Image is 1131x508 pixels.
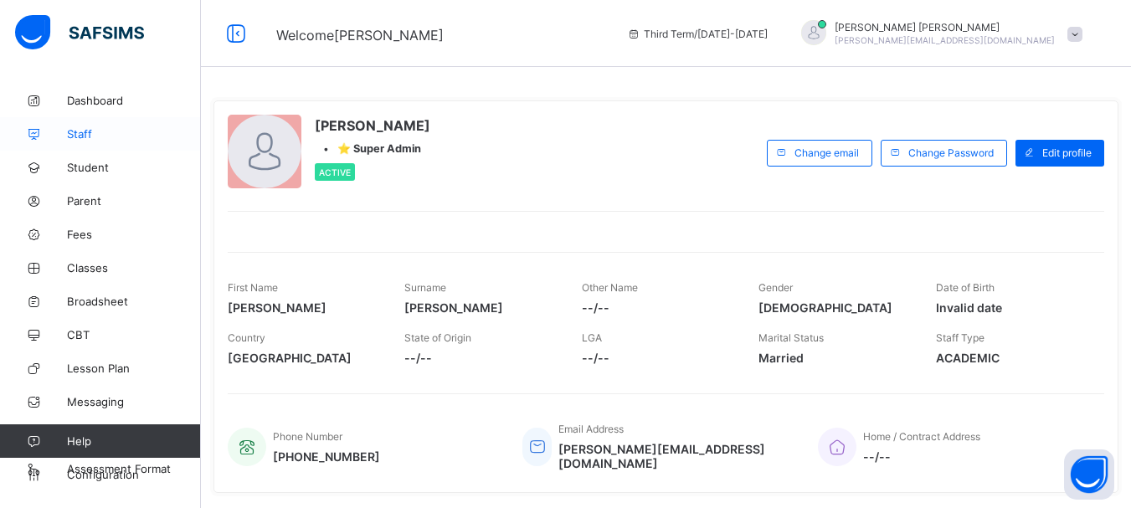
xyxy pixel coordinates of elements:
[558,442,792,470] span: [PERSON_NAME][EMAIL_ADDRESS][DOMAIN_NAME]
[228,281,278,294] span: First Name
[908,146,994,159] span: Change Password
[273,449,380,464] span: [PHONE_NUMBER]
[67,295,201,308] span: Broadsheet
[582,351,733,365] span: --/--
[67,94,201,107] span: Dashboard
[67,228,201,241] span: Fees
[582,300,733,315] span: --/--
[404,281,446,294] span: Surname
[404,300,556,315] span: [PERSON_NAME]
[276,27,444,44] span: Welcome [PERSON_NAME]
[319,167,351,177] span: Active
[582,331,602,344] span: LGA
[936,331,984,344] span: Staff Type
[863,430,980,443] span: Home / Contract Address
[67,468,200,481] span: Configuration
[758,331,824,344] span: Marital Status
[835,21,1055,33] span: [PERSON_NAME] [PERSON_NAME]
[404,331,471,344] span: State of Origin
[936,281,995,294] span: Date of Birth
[67,434,200,448] span: Help
[784,20,1091,48] div: SonuGupta
[558,423,624,435] span: Email Address
[273,430,342,443] span: Phone Number
[1042,146,1092,159] span: Edit profile
[627,28,768,40] span: session/term information
[936,300,1087,315] span: Invalid date
[758,281,793,294] span: Gender
[794,146,859,159] span: Change email
[15,15,144,50] img: safsims
[228,331,265,344] span: Country
[936,351,1087,365] span: ACADEMIC
[315,142,430,155] div: •
[863,449,980,464] span: --/--
[758,300,910,315] span: [DEMOGRAPHIC_DATA]
[337,142,421,155] span: ⭐ Super Admin
[315,117,430,134] span: [PERSON_NAME]
[1064,449,1114,500] button: Open asap
[67,194,201,208] span: Parent
[228,351,379,365] span: [GEOGRAPHIC_DATA]
[228,300,379,315] span: [PERSON_NAME]
[67,261,201,275] span: Classes
[758,351,910,365] span: Married
[835,35,1055,45] span: [PERSON_NAME][EMAIL_ADDRESS][DOMAIN_NAME]
[404,351,556,365] span: --/--
[67,395,201,408] span: Messaging
[67,161,201,174] span: Student
[67,127,201,141] span: Staff
[582,281,638,294] span: Other Name
[67,362,201,375] span: Lesson Plan
[67,328,201,341] span: CBT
